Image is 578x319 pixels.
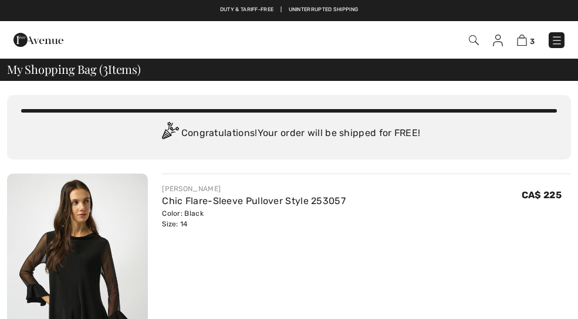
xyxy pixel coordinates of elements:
[158,122,181,145] img: Congratulation2.svg
[469,35,479,45] img: Search
[162,208,346,229] div: Color: Black Size: 14
[162,195,346,206] a: Chic Flare-Sleeve Pullover Style 253057
[21,122,557,145] div: Congratulations! Your order will be shipped for FREE!
[551,35,563,46] img: Menu
[493,35,503,46] img: My Info
[522,189,562,201] span: CA$ 225
[13,33,63,45] a: 1ère Avenue
[530,37,535,46] span: 3
[103,60,108,76] span: 3
[7,63,141,75] span: My Shopping Bag ( Items)
[13,28,63,52] img: 1ère Avenue
[162,184,346,194] div: [PERSON_NAME]
[517,35,527,46] img: Shopping Bag
[517,33,535,47] a: 3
